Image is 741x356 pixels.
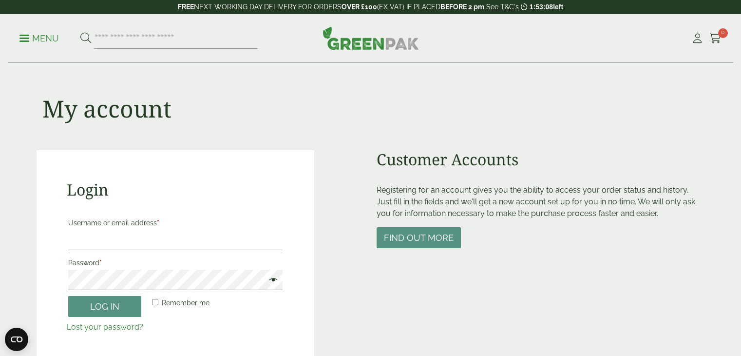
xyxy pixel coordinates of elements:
h2: Customer Accounts [377,150,704,169]
span: 1:53:08 [530,3,553,11]
p: Registering for an account gives you the ability to access your order status and history. Just fi... [377,184,704,219]
strong: FREE [178,3,194,11]
button: Open CMP widget [5,328,28,351]
a: Menu [19,33,59,42]
button: Find out more [377,227,461,248]
i: Cart [709,34,722,43]
a: Find out more [377,234,461,243]
h1: My account [42,95,171,123]
span: 0 [718,28,728,38]
label: Password [68,256,283,270]
a: See T&C's [486,3,519,11]
span: Remember me [162,299,209,307]
a: 0 [709,31,722,46]
i: My Account [691,34,703,43]
img: GreenPak Supplies [323,26,419,50]
h2: Login [67,180,285,199]
label: Username or email address [68,216,283,230]
strong: BEFORE 2 pm [440,3,484,11]
p: Menu [19,33,59,44]
span: left [553,3,563,11]
input: Remember me [152,299,158,305]
a: Lost your password? [67,322,143,332]
button: Log in [68,296,141,317]
strong: OVER £100 [342,3,377,11]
